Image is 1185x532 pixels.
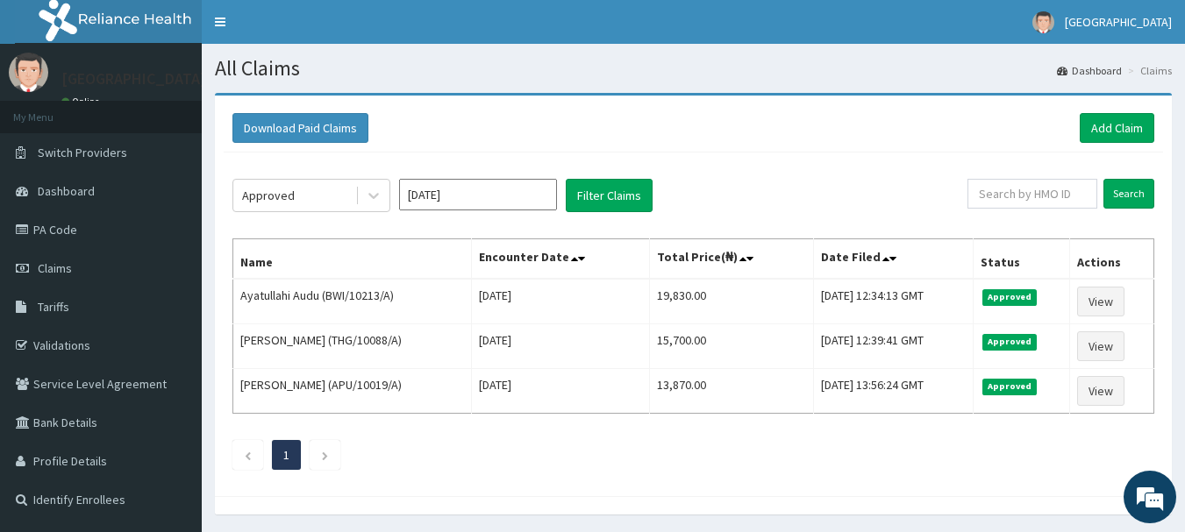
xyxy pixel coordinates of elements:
img: d_794563401_company_1708531726252_794563401 [32,88,71,131]
td: 13,870.00 [649,369,814,414]
a: Add Claim [1080,113,1154,143]
td: [DATE] [471,279,649,324]
a: View [1077,287,1124,316]
th: Name [233,239,472,280]
span: Dashboard [38,183,95,199]
td: [DATE] [471,324,649,369]
td: [DATE] 12:39:41 GMT [814,324,973,369]
th: Status [973,239,1069,280]
img: User Image [1032,11,1054,33]
a: View [1077,331,1124,361]
span: Claims [38,260,72,276]
td: 15,700.00 [649,324,814,369]
a: Next page [321,447,329,463]
a: Page 1 is your current page [283,447,289,463]
input: Search by HMO ID [967,179,1097,209]
span: Tariffs [38,299,69,315]
div: Chat with us now [91,98,295,121]
a: Online [61,96,104,108]
li: Claims [1124,63,1172,78]
td: [DATE] 12:34:13 GMT [814,279,973,324]
a: Previous page [244,447,252,463]
span: We're online! [102,156,242,333]
th: Total Price(₦) [649,239,814,280]
button: Download Paid Claims [232,113,368,143]
span: Switch Providers [38,145,127,160]
th: Encounter Date [471,239,649,280]
a: View [1077,376,1124,406]
td: [DATE] 13:56:24 GMT [814,369,973,414]
td: [PERSON_NAME] (APU/10019/A) [233,369,472,414]
td: Ayatullahi Audu (BWI/10213/A) [233,279,472,324]
th: Date Filed [814,239,973,280]
input: Search [1103,179,1154,209]
p: [GEOGRAPHIC_DATA] [61,71,206,87]
div: Approved [242,187,295,204]
span: Approved [982,334,1038,350]
textarea: Type your message and hit 'Enter' [9,350,334,411]
a: Dashboard [1057,63,1122,78]
img: User Image [9,53,48,92]
button: Filter Claims [566,179,653,212]
td: [PERSON_NAME] (THG/10088/A) [233,324,472,369]
span: Approved [982,289,1038,305]
th: Actions [1069,239,1153,280]
div: Minimize live chat window [288,9,330,51]
td: [DATE] [471,369,649,414]
td: 19,830.00 [649,279,814,324]
h1: All Claims [215,57,1172,80]
input: Select Month and Year [399,179,557,210]
span: [GEOGRAPHIC_DATA] [1065,14,1172,30]
span: Approved [982,379,1038,394]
